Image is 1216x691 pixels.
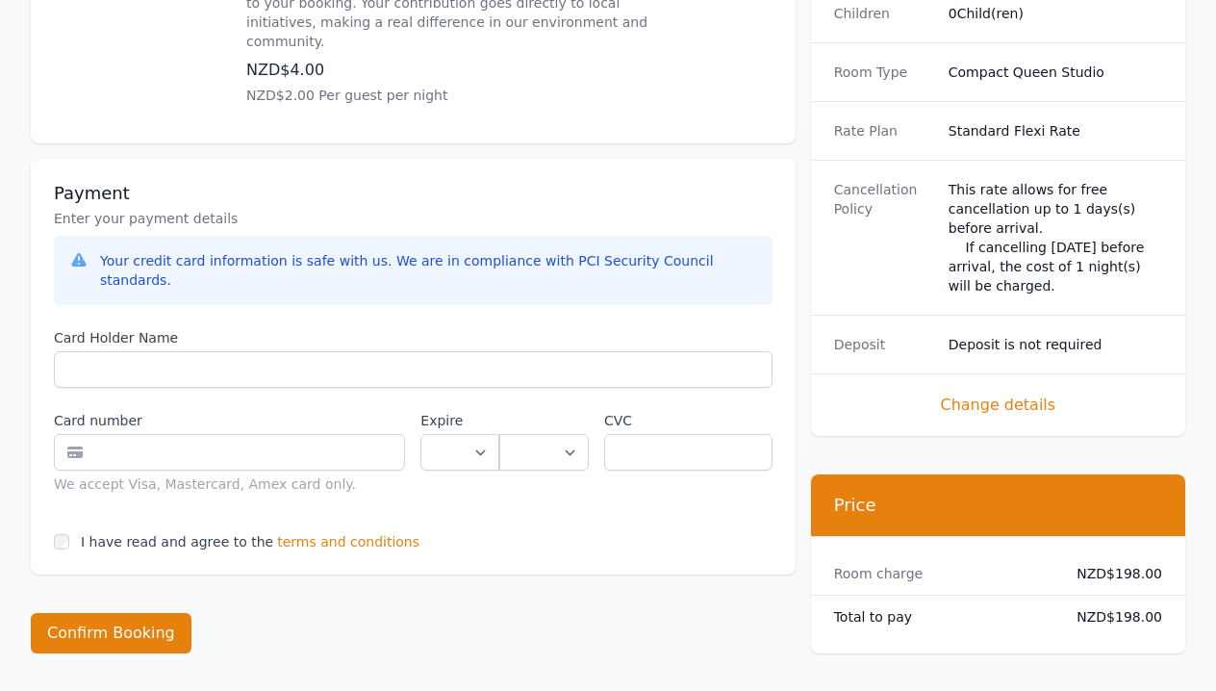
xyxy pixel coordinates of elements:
[499,411,589,430] label: .
[246,86,650,105] p: NZD$2.00 Per guest per night
[277,532,419,551] span: terms and conditions
[31,613,191,653] button: Confirm Booking
[834,335,933,354] dt: Deposit
[949,4,1162,23] dd: 0 Child(ren)
[949,63,1162,82] dd: Compact Queen Studio
[54,328,773,347] label: Card Holder Name
[54,474,405,494] div: We accept Visa, Mastercard, Amex card only.
[604,411,773,430] label: CVC
[834,121,933,141] dt: Rate Plan
[100,251,757,290] div: Your credit card information is safe with us. We are in compliance with PCI Security Council stan...
[81,534,273,550] label: I have read and agree to the
[1063,607,1162,627] dd: NZD$198.00
[54,209,773,228] p: Enter your payment details
[949,121,1162,141] dd: Standard Flexi Rate
[834,607,1048,627] dt: Total to pay
[834,180,933,295] dt: Cancellation Policy
[834,4,933,23] dt: Children
[54,411,405,430] label: Card number
[1063,564,1162,583] dd: NZD$198.00
[834,564,1048,583] dt: Room charge
[834,63,933,82] dt: Room Type
[420,411,499,430] label: Expire
[949,335,1162,354] dd: Deposit is not required
[834,494,1162,517] h3: Price
[834,394,1162,417] span: Change details
[246,59,650,82] p: NZD$4.00
[54,182,773,205] h3: Payment
[949,180,1162,295] div: This rate allows for free cancellation up to 1 days(s) before arrival. If cancelling [DATE] befor...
